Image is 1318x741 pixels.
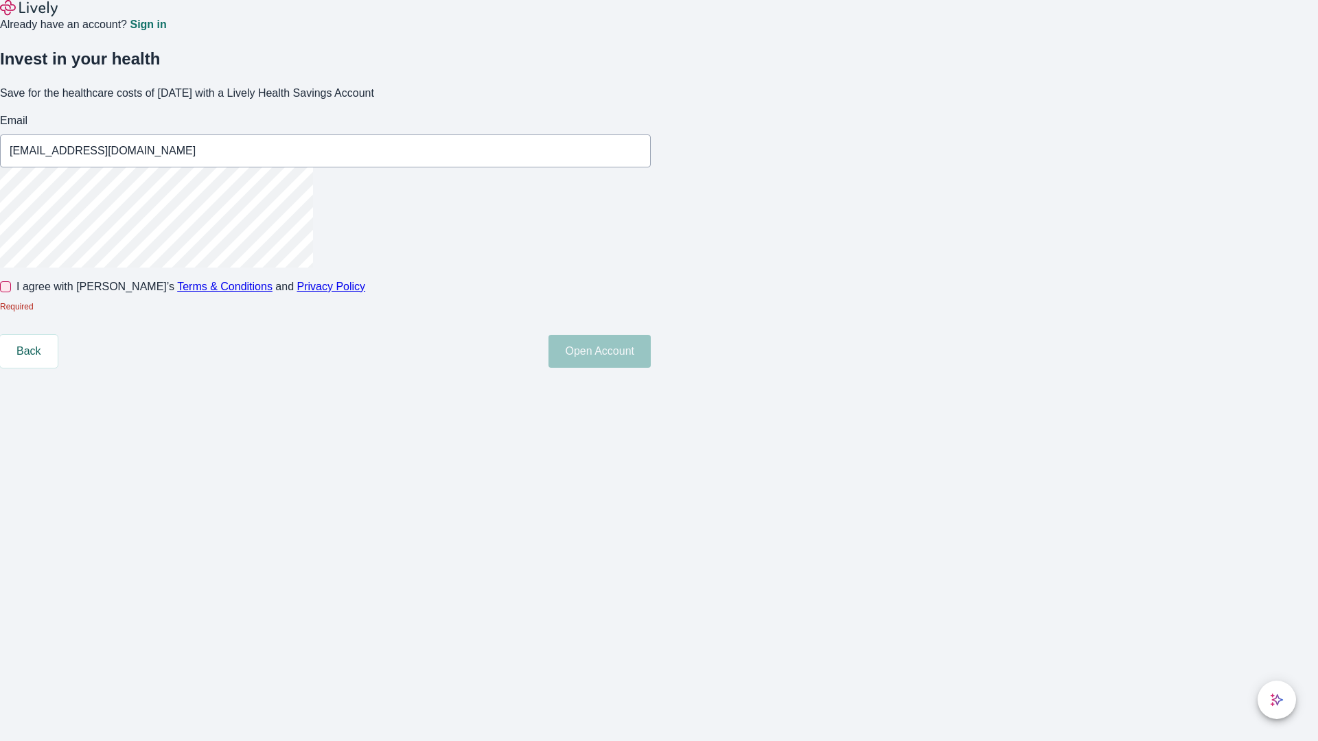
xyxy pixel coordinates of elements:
[1258,681,1296,719] button: chat
[297,281,366,292] a: Privacy Policy
[177,281,273,292] a: Terms & Conditions
[130,19,166,30] a: Sign in
[16,279,365,295] span: I agree with [PERSON_NAME]’s and
[1270,693,1284,707] svg: Lively AI Assistant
